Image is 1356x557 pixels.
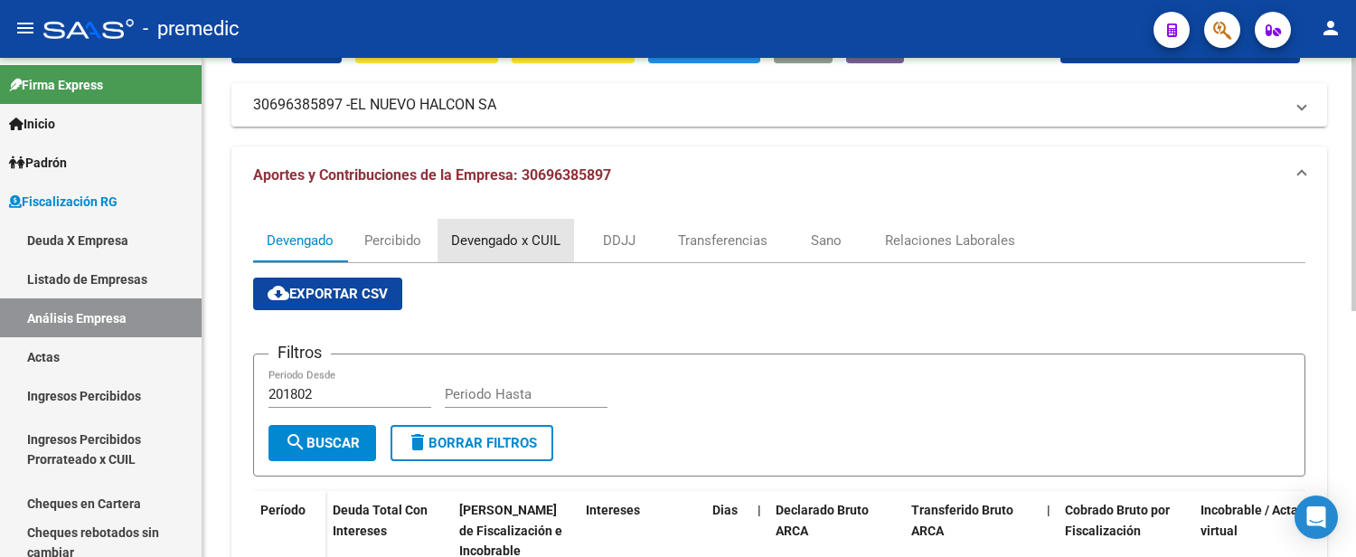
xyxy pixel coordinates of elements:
div: DDJJ [603,231,636,250]
h3: Filtros [268,340,331,365]
button: Exportar CSV [253,278,402,310]
mat-panel-title: 30696385897 - [253,95,1284,115]
mat-icon: cloud_download [268,282,289,304]
div: Transferencias [678,231,767,250]
span: Buscar [285,435,360,451]
div: Devengado x CUIL [451,231,560,250]
span: EL NUEVO HALCON SA [350,95,496,115]
span: Incobrable / Acta virtual [1201,503,1298,538]
span: Padrón [9,153,67,173]
span: Intereses [586,503,640,517]
span: | [758,503,761,517]
button: Buscar [268,425,376,461]
mat-icon: menu [14,17,36,39]
span: Fiscalización RG [9,192,118,212]
div: Open Intercom Messenger [1295,496,1338,539]
button: Borrar Filtros [391,425,553,461]
div: Sano [811,231,842,250]
mat-icon: search [285,431,306,453]
span: Aportes y Contribuciones de la Empresa: 30696385897 [253,166,611,184]
span: Borrar Filtros [407,435,537,451]
span: Firma Express [9,75,103,95]
span: Cobrado Bruto por Fiscalización [1065,503,1170,538]
span: Exportar CSV [268,286,388,302]
mat-icon: delete [407,431,428,453]
span: Deuda Total Con Intereses [333,503,428,538]
span: Período [260,503,306,517]
span: Dias [712,503,738,517]
mat-icon: person [1320,17,1342,39]
mat-expansion-panel-header: 30696385897 -EL NUEVO HALCON SA [231,83,1327,127]
div: Percibido [364,231,421,250]
div: Relaciones Laborales [885,231,1015,250]
mat-expansion-panel-header: Aportes y Contribuciones de la Empresa: 30696385897 [231,146,1327,204]
span: Inicio [9,114,55,134]
span: Declarado Bruto ARCA [776,503,869,538]
span: Transferido Bruto ARCA [911,503,1013,538]
span: - premedic [143,9,240,49]
span: | [1047,503,1050,517]
div: Devengado [267,231,334,250]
